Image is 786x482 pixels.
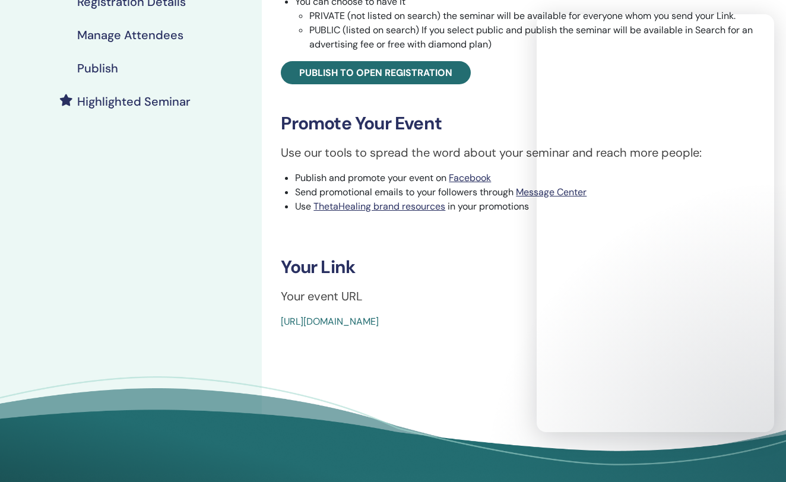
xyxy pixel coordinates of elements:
[449,172,491,184] a: Facebook
[516,186,587,198] a: Message Center
[77,61,118,75] h4: Publish
[77,28,183,42] h4: Manage Attendees
[309,9,767,23] li: PRIVATE (not listed on search) the seminar will be available for everyone whom you send your Link.
[77,94,191,109] h4: Highlighted Seminar
[313,200,445,213] a: ThetaHealing brand resources
[281,315,379,328] a: [URL][DOMAIN_NAME]
[295,199,767,214] li: Use in your promotions
[309,23,767,52] li: PUBLIC (listed on search) If you select public and publish the seminar will be available in Searc...
[299,66,452,79] span: Publish to open registration
[281,113,767,134] h3: Promote Your Event
[281,287,767,305] p: Your event URL
[295,171,767,185] li: Publish and promote your event on
[537,14,774,432] iframe: Intercom live chat
[746,442,774,470] iframe: Intercom live chat
[281,256,767,278] h3: Your Link
[281,144,767,161] p: Use our tools to spread the word about your seminar and reach more people:
[281,61,471,84] a: Publish to open registration
[295,185,767,199] li: Send promotional emails to your followers through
